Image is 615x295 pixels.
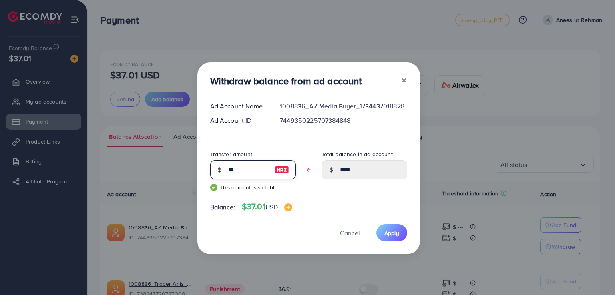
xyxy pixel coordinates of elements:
button: Cancel [330,224,370,241]
button: Apply [376,224,407,241]
span: Balance: [210,203,235,212]
iframe: Chat [581,259,609,289]
label: Total balance in ad account [322,150,393,158]
div: Ad Account ID [204,116,274,125]
h3: Withdraw balance from ad account [210,75,362,87]
span: Apply [384,229,399,237]
span: USD [265,203,278,211]
img: guide [210,184,217,191]
h4: $37.01 [242,202,292,212]
small: This amount is suitable [210,183,296,191]
label: Transfer amount [210,150,252,158]
img: image [275,165,289,175]
div: 7449350225707384848 [273,116,413,125]
div: 1008836_AZ Media Buyer_1734437018828 [273,102,413,111]
div: Ad Account Name [204,102,274,111]
span: Cancel [340,229,360,237]
img: image [284,203,292,211]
